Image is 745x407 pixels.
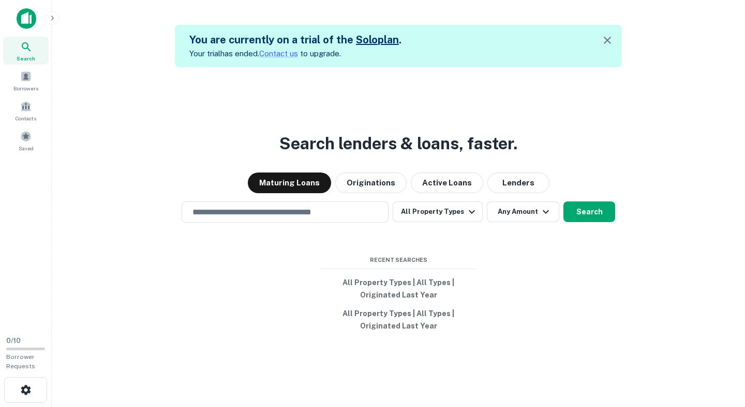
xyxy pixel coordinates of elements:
span: Search [17,54,35,62]
a: Saved [3,127,49,154]
button: Any Amount [487,201,559,222]
button: All Property Types | All Types | Originated Last Year [321,273,476,304]
button: Active Loans [411,173,483,193]
button: Lenders [487,173,549,193]
button: Maturing Loans [248,173,331,193]
button: Originations [335,173,407,193]
a: Borrowers [3,67,49,95]
a: Contact us [259,49,298,58]
h5: You are currently on a trial of the . [189,32,401,48]
p: Your trial has ended. to upgrade. [189,48,401,60]
img: capitalize-icon.png [17,8,36,29]
button: All Property Types [393,201,483,222]
span: Saved [19,144,34,152]
span: Recent Searches [321,256,476,264]
span: Contacts [16,114,36,122]
a: Contacts [3,97,49,124]
h3: Search lenders & loans, faster. [279,131,517,156]
button: Search [563,201,615,222]
button: All Property Types | All Types | Originated Last Year [321,304,476,335]
a: Soloplan [356,34,399,46]
span: 0 / 10 [6,337,21,345]
span: Borrowers [13,84,38,92]
iframe: Chat Widget [693,291,745,341]
a: Search [3,37,49,65]
span: Borrower Requests [6,353,35,370]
